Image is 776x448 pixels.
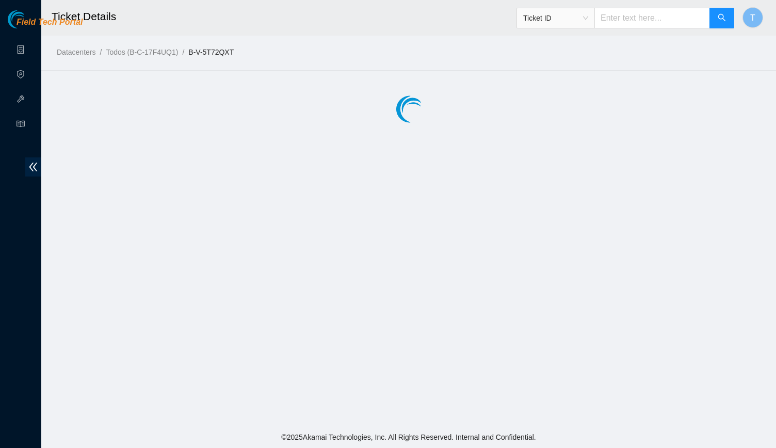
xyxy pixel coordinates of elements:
[57,48,95,56] a: Datacenters
[8,19,83,32] a: Akamai TechnologiesField Tech Portal
[709,8,734,28] button: search
[41,426,776,448] footer: © 2025 Akamai Technologies, Inc. All Rights Reserved. Internal and Confidential.
[750,11,755,24] span: T
[8,10,52,28] img: Akamai Technologies
[523,10,588,26] span: Ticket ID
[182,48,184,56] span: /
[17,115,25,136] span: read
[188,48,234,56] a: B-V-5T72QXT
[742,7,763,28] button: T
[106,48,178,56] a: Todos (B-C-17F4UQ1)
[594,8,710,28] input: Enter text here...
[17,18,83,27] span: Field Tech Portal
[718,13,726,23] span: search
[100,48,102,56] span: /
[25,157,41,177] span: double-left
